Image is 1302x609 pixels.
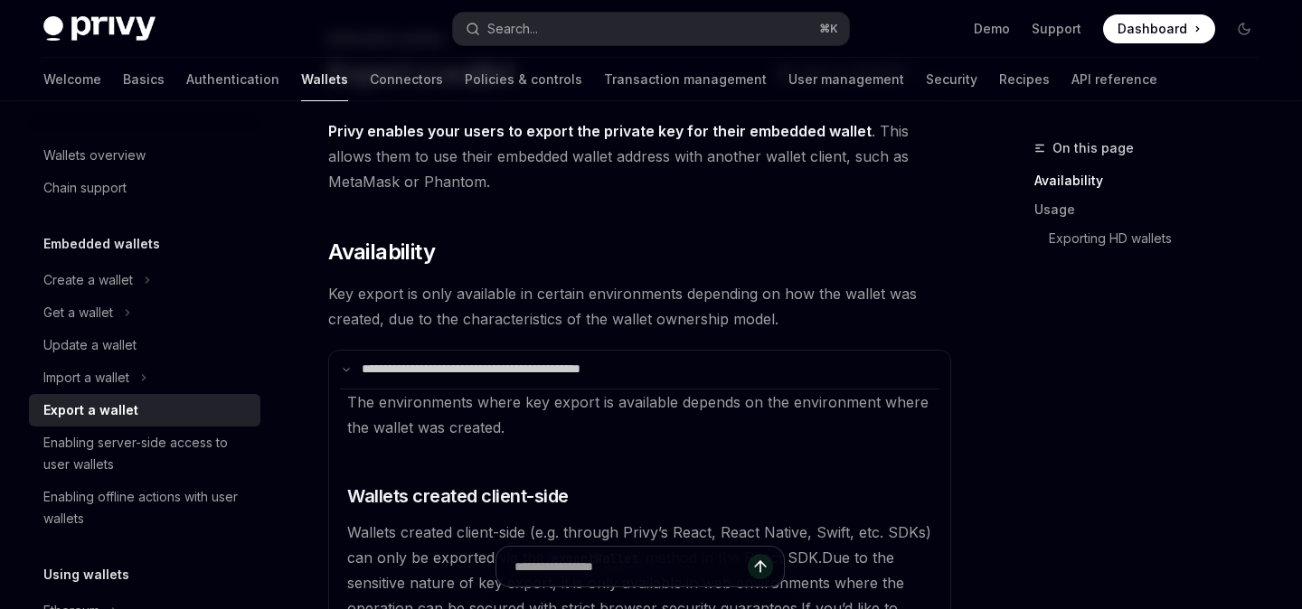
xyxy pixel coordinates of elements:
[43,269,133,291] div: Create a wallet
[43,58,101,101] a: Welcome
[43,177,127,199] div: Chain support
[347,483,569,509] span: Wallets created client-side
[1032,20,1081,38] a: Support
[788,58,904,101] a: User management
[43,564,129,586] h5: Using wallets
[29,426,260,481] a: Enabling server-side access to user wallets
[1071,58,1157,101] a: API reference
[328,238,435,267] span: Availability
[29,329,260,361] a: Update a wallet
[1118,20,1187,38] span: Dashboard
[301,58,348,101] a: Wallets
[1034,195,1273,224] a: Usage
[604,58,767,101] a: Transaction management
[186,58,279,101] a: Authentication
[43,334,137,356] div: Update a wallet
[43,302,113,323] div: Get a wallet
[29,394,260,426] a: Export a wallet
[29,361,260,394] button: Import a wallet
[347,393,929,436] span: The environments where key export is available depends on the environment where the wallet was cr...
[43,233,160,255] h5: Embedded wallets
[347,523,931,567] span: Wallets created client-side (e.g. through Privy’s React, React Native, Swift, etc. SDKs) can only...
[43,145,146,166] div: Wallets overview
[123,58,165,101] a: Basics
[1034,166,1273,195] a: Availability
[29,139,260,172] a: Wallets overview
[29,172,260,204] a: Chain support
[43,367,129,389] div: Import a wallet
[328,118,951,194] span: . This allows them to use their embedded wallet address with another wallet client, such as MetaM...
[43,16,156,42] img: dark logo
[453,13,848,45] button: Search...⌘K
[328,122,872,140] strong: Privy enables your users to export the private key for their embedded wallet
[1230,14,1259,43] button: Toggle dark mode
[328,281,951,332] span: Key export is only available in certain environments depending on how the wallet was created, due...
[748,554,773,579] button: Send message
[974,20,1010,38] a: Demo
[43,486,250,529] div: Enabling offline actions with user wallets
[514,547,748,586] input: Ask a question...
[487,18,538,40] div: Search...
[29,481,260,535] a: Enabling offline actions with user wallets
[43,432,250,475] div: Enabling server-side access to user wallets
[29,264,260,296] button: Create a wallet
[465,58,582,101] a: Policies & controls
[1034,224,1273,253] a: Exporting HD wallets
[1103,14,1215,43] a: Dashboard
[819,22,838,36] span: ⌘ K
[370,58,443,101] a: Connectors
[1052,137,1134,159] span: On this page
[43,399,138,421] div: Export a wallet
[926,58,977,101] a: Security
[999,58,1050,101] a: Recipes
[29,296,260,329] button: Get a wallet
